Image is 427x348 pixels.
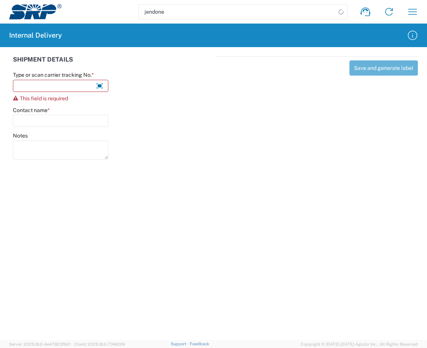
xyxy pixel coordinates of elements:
label: Type or scan carrier tracking No. [13,71,94,78]
h2: Internal Delivery [9,31,62,40]
a: Support [171,342,190,346]
img: srp [9,4,62,19]
input: Shipment, tracking or reference number [139,5,336,19]
span: Server: 2025.18.0-4e47823f9d1 [9,342,71,346]
label: Notes [13,132,28,139]
div: SHIPMENT DETAILS [13,56,212,71]
span: Client: 2025.18.0-7346316 [74,342,125,346]
label: Contact name [13,107,50,114]
span: Copyright © [DATE]-[DATE] Agistix Inc., All Rights Reserved [301,341,418,348]
a: Feedback [190,342,209,346]
span: This field is required [20,95,68,101]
